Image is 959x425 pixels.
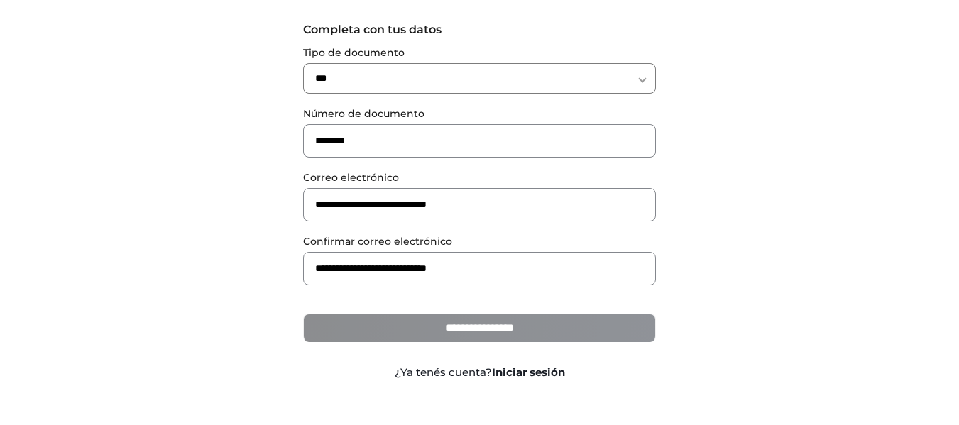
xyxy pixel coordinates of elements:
a: Iniciar sesión [492,365,565,379]
label: Correo electrónico [303,170,656,185]
label: Número de documento [303,106,656,121]
label: Completa con tus datos [303,21,656,38]
label: Confirmar correo electrónico [303,234,656,249]
label: Tipo de documento [303,45,656,60]
div: ¿Ya tenés cuenta? [292,365,667,381]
